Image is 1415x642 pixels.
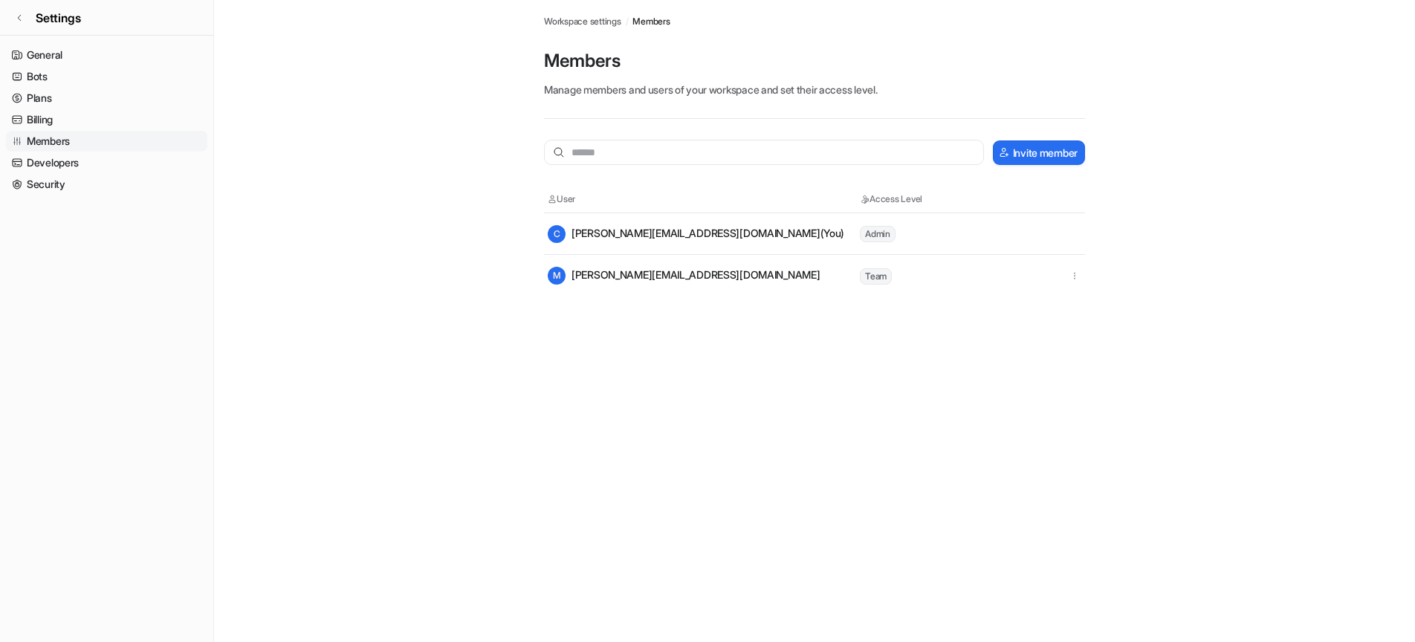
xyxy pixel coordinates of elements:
img: User [548,195,557,204]
button: Upload attachment [71,487,82,499]
button: go back [10,6,38,34]
a: Security [6,174,207,195]
b: In 3 hours [36,234,95,246]
a: Bots [6,66,207,87]
div: Carles says… [12,284,285,392]
div: Hi team, we have just integrated it in Zendesk messaging. [65,94,273,123]
span: Settings [36,9,81,27]
img: Access Level [860,195,870,204]
div: [PERSON_NAME][EMAIL_ADDRESS][DOMAIN_NAME] (You) [548,225,844,243]
th: Access Level [859,192,993,207]
h1: Operator [72,14,125,25]
a: Members [632,15,670,28]
div: Close [261,6,288,33]
button: Gif picker [47,487,59,499]
div: You’ll get replies here and in your email: ✉️ [24,153,232,211]
div: Hi team, we have just integrated it in Zendesk messaging. [54,85,285,132]
button: Emoji picker [23,487,35,499]
a: Developers [6,152,207,173]
div: In the chat history I can see the conversations. I wonder how can I give instructions or say how ... [54,284,285,374]
button: Home [233,6,261,34]
img: Profile image for Operator [42,8,66,32]
div: Operator • 13m ago [24,260,115,269]
button: Invite member [993,140,1085,165]
button: Start recording [94,487,106,499]
p: Members [544,49,1085,73]
textarea: Message… [13,455,285,481]
span: Admin [860,226,896,242]
button: Send a message… [255,481,279,505]
a: Plans [6,88,207,108]
span: M [548,267,566,285]
div: You’ll get replies here and in your email:✉️[PERSON_NAME][EMAIL_ADDRESS][DOMAIN_NAME]The team wil... [12,144,244,257]
span: / [626,15,629,28]
div: Carles says… [12,85,285,144]
th: User [547,192,859,207]
div: The team will be back 🕒 [24,219,232,248]
a: Billing [6,109,207,130]
div: Operator says… [12,144,285,284]
div: In the chat history I can see the conversations. I wonder how can I give instructions or say how ... [65,293,273,366]
a: Workspace settings [544,15,621,28]
span: C [548,225,566,243]
b: [PERSON_NAME][EMAIL_ADDRESS][DOMAIN_NAME] [24,183,227,210]
p: Manage members and users of your workspace and set their access level. [544,82,1085,97]
a: Members [6,131,207,152]
span: Team [860,268,892,285]
a: General [6,45,207,65]
div: [PERSON_NAME][EMAIL_ADDRESS][DOMAIN_NAME] [548,267,820,285]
